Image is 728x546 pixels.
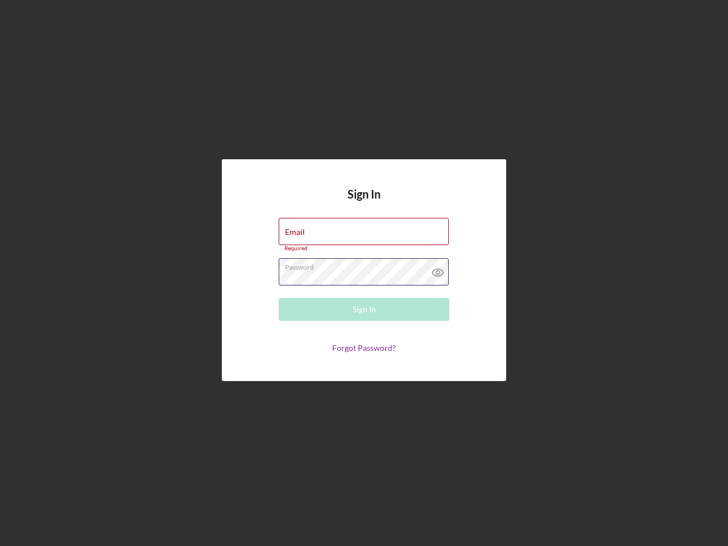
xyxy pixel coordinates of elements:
h4: Sign In [348,188,380,218]
label: Email [285,227,305,237]
a: Forgot Password? [332,343,396,353]
button: Sign In [279,298,449,321]
div: Required [279,245,449,252]
label: Password [285,259,449,271]
div: Sign In [353,298,376,321]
